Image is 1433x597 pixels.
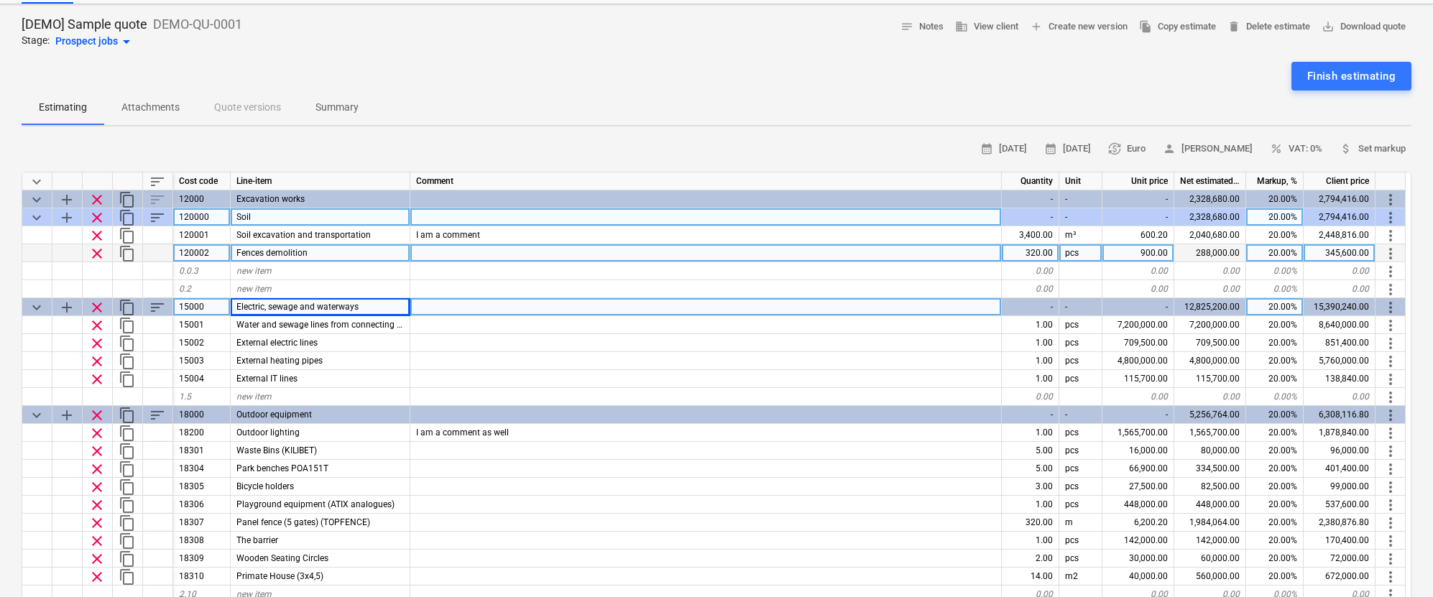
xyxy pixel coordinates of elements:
[1316,16,1411,38] button: Download quote
[119,514,136,532] span: Duplicate row
[1304,190,1376,208] div: 2,794,416.00
[1246,172,1304,190] div: Markup, %
[1304,316,1376,334] div: 8,640,000.00
[1174,280,1246,298] div: 0.00
[1382,299,1399,316] span: More actions
[900,19,944,35] span: Notes
[173,208,231,226] div: 120000
[1102,138,1151,160] button: Euro
[895,16,949,38] button: Notes
[58,191,75,208] span: Add sub category to row
[88,227,106,244] span: Remove row
[1059,208,1102,226] div: -
[22,16,147,33] p: [DEMO] Sample quote
[1304,532,1376,550] div: 170,400.00
[949,16,1024,38] button: View client
[173,172,231,190] div: Cost code
[980,141,1027,157] span: [DATE]
[1382,209,1399,226] span: More actions
[1002,190,1059,208] div: -
[1227,20,1240,33] span: delete
[1246,352,1304,370] div: 20.00%
[1340,141,1406,157] span: Set markup
[88,371,106,388] span: Remove row
[119,568,136,586] span: Duplicate row
[1059,352,1102,370] div: pcs
[58,407,75,424] span: Add sub category to row
[1382,227,1399,244] span: More actions
[1304,334,1376,352] div: 851,400.00
[1304,568,1376,586] div: 672,000.00
[173,514,231,532] div: 18307
[119,245,136,262] span: Duplicate row
[1002,334,1059,352] div: 1.00
[1246,496,1304,514] div: 20.00%
[1059,226,1102,244] div: m³
[1102,316,1174,334] div: 7,200,000.00
[236,463,328,473] span: Park benches POA151T
[173,406,231,424] div: 18000
[1108,141,1146,157] span: Euro
[1246,244,1304,262] div: 20.00%
[980,142,993,155] span: calendar_month
[1304,424,1376,442] div: 1,878,840.00
[1382,317,1399,334] span: More actions
[1174,442,1246,460] div: 80,000.00
[1024,16,1133,38] button: Create new version
[28,173,45,190] span: Collapse all categories
[39,100,87,115] p: Estimating
[28,299,45,316] span: Collapse category
[1102,550,1174,568] div: 30,000.00
[236,409,312,420] span: Outdoor equipment
[1002,226,1059,244] div: 3,400.00
[1174,190,1246,208] div: 2,328,680.00
[236,427,300,438] span: Outdoor lighting
[1002,406,1059,424] div: -
[1174,244,1246,262] div: 288,000.00
[1322,19,1406,35] span: Download quote
[119,317,136,334] span: Duplicate row
[1102,280,1174,298] div: 0.00
[88,478,106,496] span: Remove row
[1270,141,1322,157] span: VAT: 0%
[1174,460,1246,478] div: 334,500.00
[88,443,106,460] span: Remove row
[1102,406,1174,424] div: -
[58,299,75,316] span: Add sub category to row
[28,407,45,424] span: Collapse category
[119,191,136,208] span: Duplicate category
[118,33,135,50] span: arrow_drop_down
[1059,172,1102,190] div: Unit
[1264,138,1328,160] button: VAT: 0%
[1361,528,1433,597] iframe: Chat Widget
[1002,460,1059,478] div: 5.00
[119,443,136,460] span: Duplicate row
[1059,532,1102,550] div: pcs
[173,190,231,208] div: 12000
[1002,280,1059,298] div: 0.00
[315,100,359,115] p: Summary
[1246,370,1304,388] div: 20.00%
[236,248,308,258] span: Fences demolition
[1059,442,1102,460] div: pcs
[1322,20,1335,33] span: save_alt
[1102,352,1174,370] div: 4,800,000.00
[1382,389,1399,406] span: More actions
[1030,19,1128,35] span: Create new version
[1108,142,1121,155] span: currency_exchange
[1304,388,1376,406] div: 0.00
[1246,262,1304,280] div: 0.00%
[1102,208,1174,226] div: -
[179,392,191,402] span: 1.5
[1059,244,1102,262] div: pcs
[1102,370,1174,388] div: 115,700.00
[119,461,136,478] span: Duplicate row
[236,445,317,455] span: Waste Bins (KILIBET)
[1304,352,1376,370] div: 5,760,000.00
[1340,142,1353,155] span: attach_money
[88,461,106,478] span: Remove row
[173,532,231,550] div: 18308
[1304,262,1376,280] div: 0.00
[1059,478,1102,496] div: pcs
[1102,460,1174,478] div: 66,900.00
